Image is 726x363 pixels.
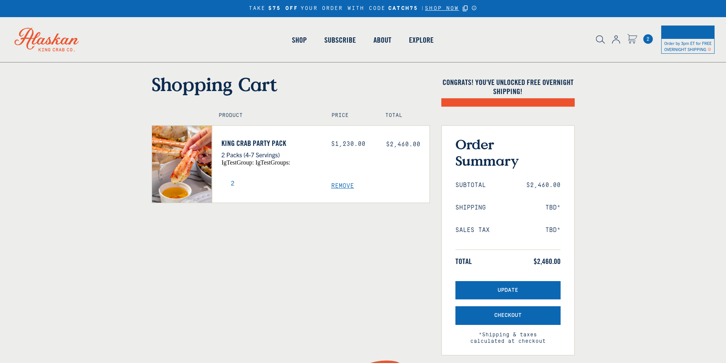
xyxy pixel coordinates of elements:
[283,18,316,62] a: Shop
[455,325,561,345] span: *Shipping & taxes calculated at checkout
[221,159,254,166] span: igTestGroup:
[596,35,605,44] img: search
[249,4,478,13] div: TAKE YOUR ORDER WITH CODE |
[316,18,365,62] a: Subscribe
[455,281,561,300] button: Update
[643,34,653,44] a: Cart
[441,78,575,96] h4: Congrats! You've unlocked FREE OVERNIGHT SHIPPING!
[664,40,712,52] span: Order by 3pm ET for FREE OVERNIGHT SHIPPING
[455,227,490,234] span: Sales Tax
[627,34,637,45] a: Cart
[331,182,430,190] a: Remove
[455,182,486,189] span: Subtotal
[365,18,400,62] a: About
[498,287,518,294] span: Update
[152,126,212,203] img: King Crab Party Pack - 2 Packs (4-7 Servings)
[219,112,315,119] h4: Product
[455,306,561,325] button: Checkout
[400,18,442,62] a: Explore
[268,5,298,12] strong: $75 OFF
[152,73,430,95] h1: Shopping Cart
[612,35,620,44] img: account
[255,159,290,166] span: igTestGroups:
[471,5,477,11] a: Announcement Bar Modal
[425,5,459,11] span: SHOP NOW
[534,257,561,266] span: $2,460.00
[455,257,472,266] span: Total
[332,112,369,119] h4: Price
[221,139,320,148] a: King Crab Party Pack
[708,46,711,52] span: Shipping Notice Icon
[425,5,459,12] a: SHOP NOW
[643,34,653,44] span: 2
[386,141,420,148] span: $2,460.00
[388,5,418,12] strong: CATCH75
[455,136,561,169] h3: Order Summary
[455,204,486,211] span: Shipping
[526,182,561,189] span: $2,460.00
[494,312,522,319] span: Checkout
[221,150,320,160] p: 2 Packs (4-7 Servings)
[385,112,423,119] h4: Total
[331,141,375,148] div: $1,230.00
[4,17,90,62] img: Alaskan King Crab Co. logo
